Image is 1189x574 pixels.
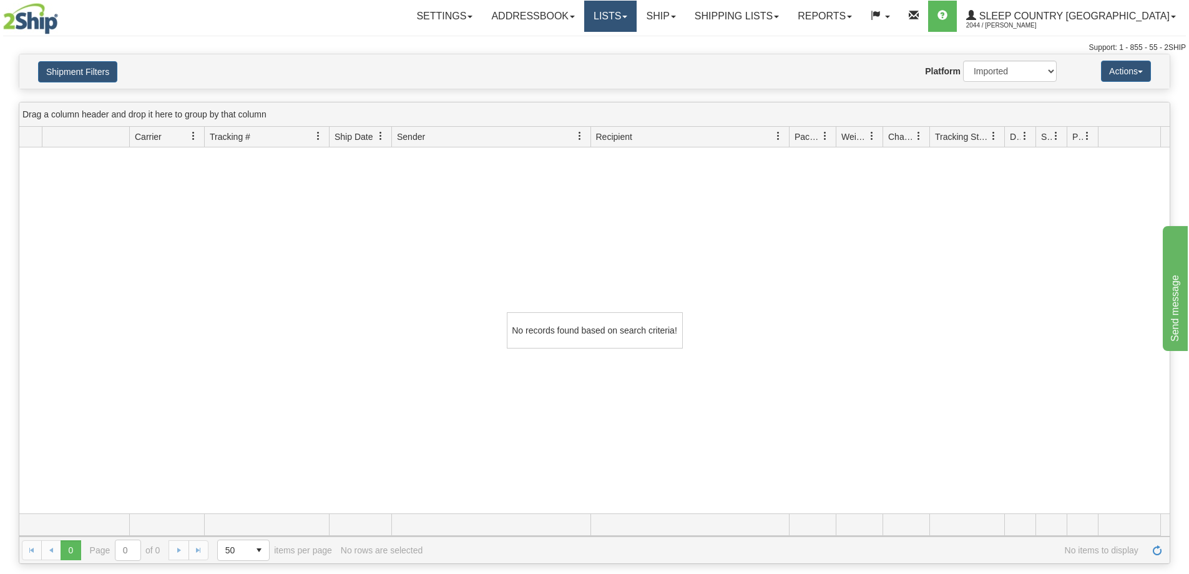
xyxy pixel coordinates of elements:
[217,540,332,561] span: items per page
[966,19,1060,32] span: 2044 / [PERSON_NAME]
[1041,131,1052,143] span: Shipment Issues
[3,42,1186,53] div: Support: 1 - 855 - 55 - 2SHIP
[335,131,373,143] span: Ship Date
[217,540,270,561] span: Page sizes drop down
[1072,131,1083,143] span: Pickup Status
[596,131,632,143] span: Recipient
[341,545,423,555] div: No rows are selected
[795,131,821,143] span: Packages
[249,540,269,560] span: select
[397,131,425,143] span: Sender
[135,131,162,143] span: Carrier
[61,540,81,560] span: Page 0
[308,126,329,147] a: Tracking # filter column settings
[1101,61,1151,82] button: Actions
[19,102,1170,127] div: grid grouping header
[888,131,914,143] span: Charge
[788,1,861,32] a: Reports
[1014,126,1035,147] a: Delivery Status filter column settings
[935,131,989,143] span: Tracking Status
[841,131,868,143] span: Weight
[370,126,391,147] a: Ship Date filter column settings
[183,126,204,147] a: Carrier filter column settings
[637,1,685,32] a: Ship
[768,126,789,147] a: Recipient filter column settings
[431,545,1138,555] span: No items to display
[225,544,242,557] span: 50
[1077,126,1098,147] a: Pickup Status filter column settings
[407,1,482,32] a: Settings
[482,1,584,32] a: Addressbook
[1045,126,1067,147] a: Shipment Issues filter column settings
[38,61,117,82] button: Shipment Filters
[507,312,683,349] div: No records found based on search criteria!
[569,126,590,147] a: Sender filter column settings
[908,126,929,147] a: Charge filter column settings
[976,11,1170,21] span: Sleep Country [GEOGRAPHIC_DATA]
[584,1,637,32] a: Lists
[9,7,115,22] div: Send message
[1010,131,1020,143] span: Delivery Status
[210,131,250,143] span: Tracking #
[1147,540,1167,560] a: Refresh
[685,1,788,32] a: Shipping lists
[983,126,1004,147] a: Tracking Status filter column settings
[3,3,58,34] img: logo2044.jpg
[861,126,883,147] a: Weight filter column settings
[815,126,836,147] a: Packages filter column settings
[925,65,961,77] label: Platform
[1160,223,1188,350] iframe: chat widget
[957,1,1185,32] a: Sleep Country [GEOGRAPHIC_DATA] 2044 / [PERSON_NAME]
[90,540,160,561] span: Page of 0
